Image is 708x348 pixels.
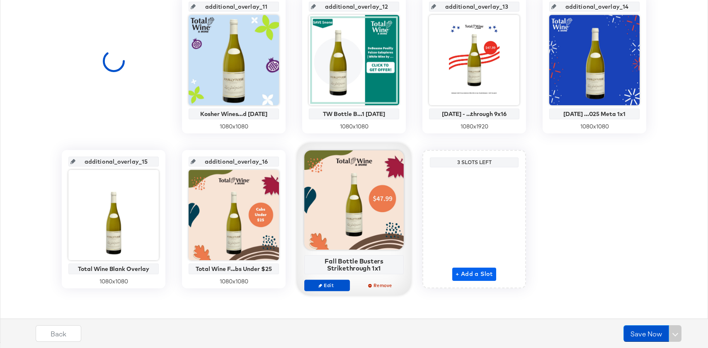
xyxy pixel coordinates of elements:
[308,282,346,288] span: Edit
[452,268,496,281] button: + Add a Slot
[304,280,350,291] button: Edit
[456,269,493,279] span: + Add a Slot
[549,123,640,130] div: 1080 x 1080
[191,111,277,117] div: Kosher Wines...d [DATE]
[362,282,400,288] span: Remove
[189,278,279,285] div: 1080 x 1080
[191,266,277,272] div: Total Wine F...bs Under $25
[68,278,159,285] div: 1080 x 1080
[307,257,402,272] div: Fall Bottle Busters Strikethrough 1x1
[70,266,157,272] div: Total Wine Blank Overlay
[431,111,517,117] div: [DATE] - ...through 9x16
[551,111,638,117] div: [DATE] ...025 Meta 1x1
[311,111,397,117] div: TW Bottle B...1 [DATE]
[623,325,669,342] button: Save Now
[432,159,516,166] div: 3 Slots Left
[429,123,519,130] div: 1080 x 1920
[358,280,404,291] button: Remove
[189,123,279,130] div: 1080 x 1080
[309,123,399,130] div: 1080 x 1080
[36,325,81,342] button: Back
